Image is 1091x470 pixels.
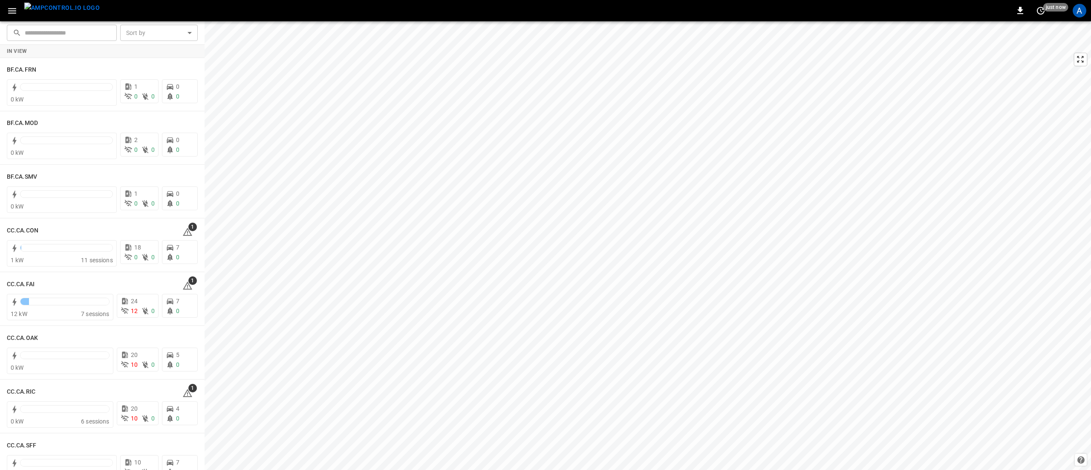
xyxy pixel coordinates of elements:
[11,257,24,264] span: 1 kW
[176,136,179,143] span: 0
[151,93,155,100] span: 0
[131,405,138,412] span: 20
[151,200,155,207] span: 0
[176,190,179,197] span: 0
[81,310,110,317] span: 7 sessions
[151,308,155,314] span: 0
[176,146,179,153] span: 0
[188,276,197,285] span: 1
[176,415,179,422] span: 0
[11,364,24,371] span: 0 kW
[176,83,179,90] span: 0
[134,83,138,90] span: 1
[1043,3,1068,12] span: just now
[188,223,197,231] span: 1
[131,308,138,314] span: 12
[151,254,155,261] span: 0
[176,308,179,314] span: 0
[176,298,179,305] span: 7
[7,387,35,397] h6: CC.CA.RIC
[134,244,141,251] span: 18
[176,351,179,358] span: 5
[7,280,35,289] h6: CC.CA.FAI
[134,200,138,207] span: 0
[131,415,138,422] span: 10
[176,244,179,251] span: 7
[176,459,179,466] span: 7
[188,384,197,392] span: 1
[11,96,24,103] span: 0 kW
[11,149,24,156] span: 0 kW
[176,405,179,412] span: 4
[7,334,38,343] h6: CC.CA.OAK
[176,361,179,368] span: 0
[24,3,100,13] img: ampcontrol.io logo
[7,119,38,128] h6: BF.CA.MOD
[134,146,138,153] span: 0
[7,226,38,235] h6: CC.CA.CON
[151,415,155,422] span: 0
[7,48,27,54] strong: In View
[151,361,155,368] span: 0
[134,190,138,197] span: 1
[11,418,24,425] span: 0 kW
[1073,4,1086,17] div: profile-icon
[11,203,24,210] span: 0 kW
[134,93,138,100] span: 0
[134,254,138,261] span: 0
[134,459,141,466] span: 10
[1034,4,1048,17] button: set refresh interval
[131,351,138,358] span: 20
[81,418,110,425] span: 6 sessions
[176,200,179,207] span: 0
[11,310,27,317] span: 12 kW
[176,93,179,100] span: 0
[134,136,138,143] span: 2
[131,361,138,368] span: 10
[176,254,179,261] span: 0
[151,146,155,153] span: 0
[7,172,37,182] h6: BF.CA.SMV
[7,65,36,75] h6: BF.CA.FRN
[81,257,113,264] span: 11 sessions
[7,441,36,450] h6: CC.CA.SFF
[131,298,138,305] span: 24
